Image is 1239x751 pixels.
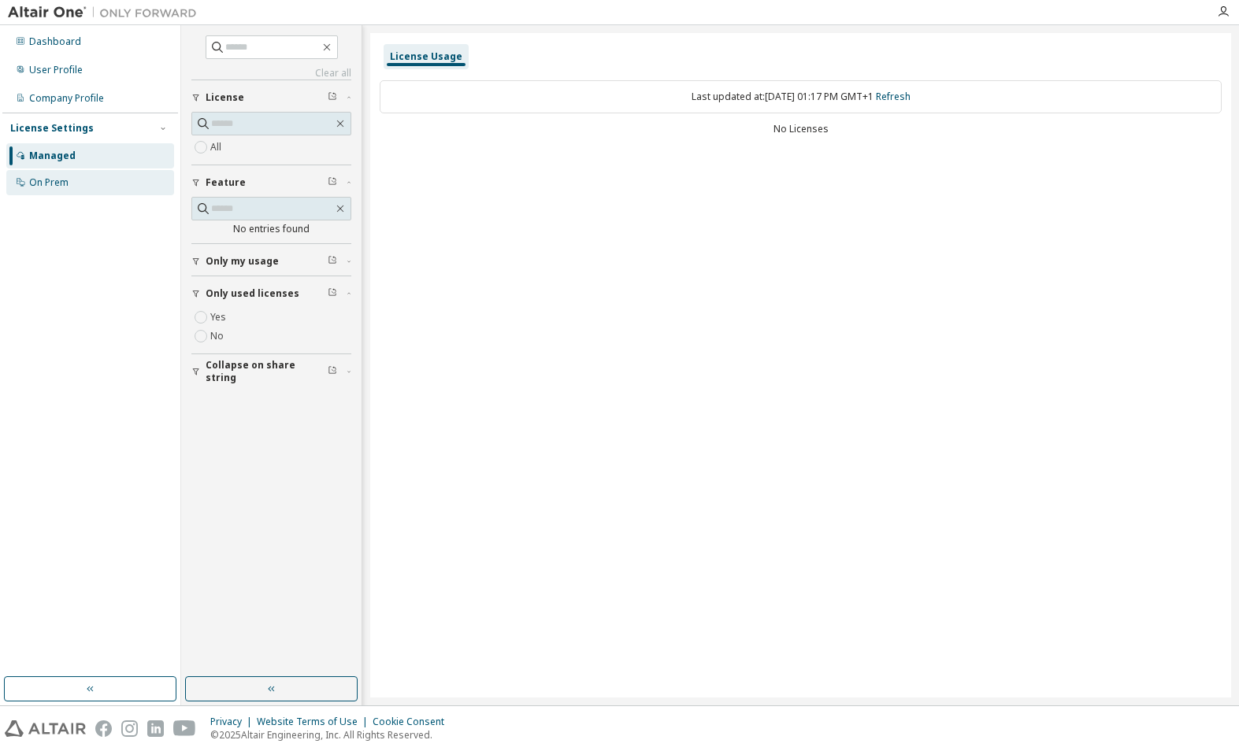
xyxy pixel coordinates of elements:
div: On Prem [29,176,69,189]
span: Only used licenses [206,287,299,300]
img: youtube.svg [173,720,196,737]
span: License [206,91,244,104]
span: Clear filter [328,91,337,104]
label: No [210,327,227,346]
p: © 2025 Altair Engineering, Inc. All Rights Reserved. [210,728,454,742]
button: Collapse on share string [191,354,351,389]
img: facebook.svg [95,720,112,737]
button: License [191,80,351,115]
a: Refresh [876,90,911,103]
div: No Licenses [380,123,1222,135]
div: Last updated at: [DATE] 01:17 PM GMT+1 [380,80,1222,113]
div: Cookie Consent [373,716,454,728]
span: Only my usage [206,255,279,268]
div: Dashboard [29,35,81,48]
div: User Profile [29,64,83,76]
button: Feature [191,165,351,200]
button: Only my usage [191,244,351,279]
div: License Settings [10,122,94,135]
div: Managed [29,150,76,162]
span: Collapse on share string [206,359,328,384]
img: linkedin.svg [147,720,164,737]
span: Clear filter [328,287,337,300]
div: No entries found [191,223,351,235]
img: instagram.svg [121,720,138,737]
button: Only used licenses [191,276,351,311]
span: Clear filter [328,176,337,189]
div: Company Profile [29,92,104,105]
span: Clear filter [328,365,337,378]
img: altair_logo.svg [5,720,86,737]
div: Website Terms of Use [257,716,373,728]
div: Privacy [210,716,257,728]
span: Clear filter [328,255,337,268]
label: Yes [210,308,229,327]
a: Clear all [191,67,351,80]
span: Feature [206,176,246,189]
div: License Usage [390,50,462,63]
label: All [210,138,224,157]
img: Altair One [8,5,205,20]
